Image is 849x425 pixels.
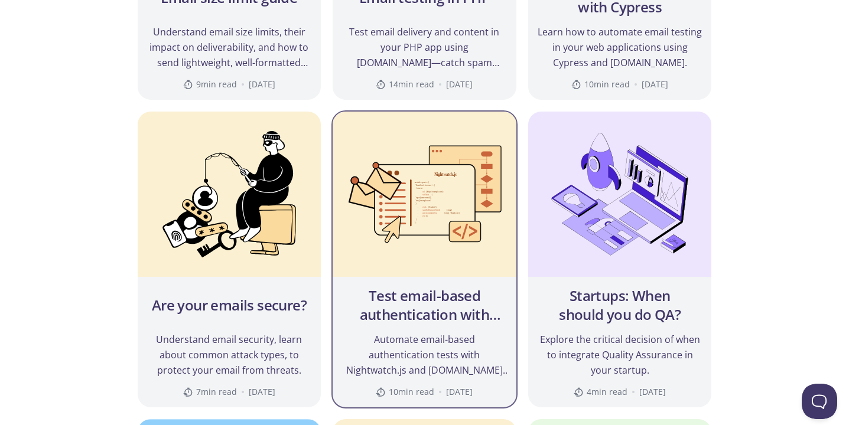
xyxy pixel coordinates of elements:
span: 9 min read [183,79,237,90]
img: Test email-based authentication with Nightwatch.js [333,112,516,277]
p: Understand email security, learn about common attack types, to protect your email from threats. [147,332,312,378]
span: 10 min read [571,79,630,90]
p: Understand email size limits, their impact on deliverability, and how to send lightweight, well-f... [147,24,312,70]
h2: Are your emails secure? [152,296,307,315]
a: Test email-based authentication with Nightwatch.jsTest email-based authentication with Nightwatch... [331,110,518,408]
span: 4 min read [574,386,627,398]
a: Are your emails secure?Are your emails secure?Understand email security, learn about common attac... [136,110,323,408]
span: 10 min read [376,386,434,398]
iframe: Help Scout Beacon - Open [802,384,837,419]
h2: Startups: When should you do QA? [538,286,702,324]
time: [DATE] [249,386,275,398]
time: [DATE] [446,79,473,90]
a: Startups: When should you do QA?Startups: When should you do QA?Explore the critical decision of ... [527,110,713,408]
p: Learn how to automate email testing in your web applications using Cypress and [DOMAIN_NAME]. [538,24,702,70]
img: Are your emails secure? [138,112,321,277]
time: [DATE] [249,79,275,90]
img: Startups: When should you do QA? [528,112,712,277]
span: 7 min read [183,386,237,398]
time: [DATE] [642,79,668,90]
time: [DATE] [446,386,473,398]
p: Test email delivery and content in your PHP app using [DOMAIN_NAME]—catch spam issues, extract li... [342,24,507,70]
h2: Test email-based authentication with Nightwatch.js [342,286,507,324]
p: Automate email-based authentication tests with Nightwatch.js and [DOMAIN_NAME]—verify inbox, extr... [342,332,507,378]
p: Explore the critical decision of when to integrate Quality Assurance in your startup. [538,332,702,378]
time: [DATE] [639,386,666,398]
span: 14 min read [376,79,434,90]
